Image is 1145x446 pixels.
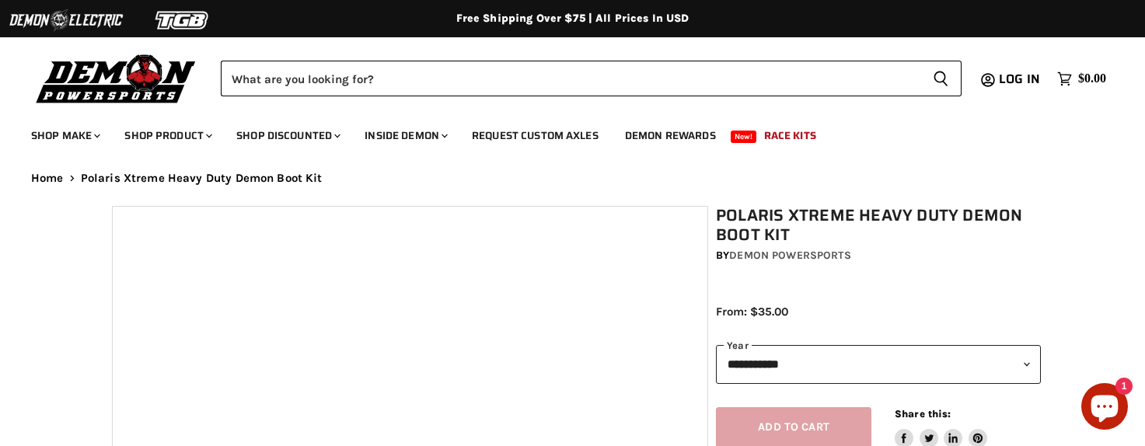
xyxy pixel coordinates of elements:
[1049,68,1114,90] a: $0.00
[225,120,350,152] a: Shop Discounted
[19,113,1102,152] ul: Main menu
[353,120,457,152] a: Inside Demon
[124,5,241,35] img: TGB Logo 2
[716,247,1041,264] div: by
[729,249,850,262] a: Demon Powersports
[221,61,920,96] input: Search
[31,172,64,185] a: Home
[716,206,1041,245] h1: Polaris Xtreme Heavy Duty Demon Boot Kit
[221,61,962,96] form: Product
[31,51,201,106] img: Demon Powersports
[731,131,757,143] span: New!
[81,172,323,185] span: Polaris Xtreme Heavy Duty Demon Boot Kit
[19,120,110,152] a: Shop Make
[992,72,1049,86] a: Log in
[1077,383,1133,434] inbox-online-store-chat: Shopify online store chat
[920,61,962,96] button: Search
[460,120,610,152] a: Request Custom Axles
[752,120,828,152] a: Race Kits
[613,120,728,152] a: Demon Rewards
[716,305,788,319] span: From: $35.00
[716,345,1041,383] select: year
[999,69,1040,89] span: Log in
[895,408,951,420] span: Share this:
[8,5,124,35] img: Demon Electric Logo 2
[1078,71,1106,86] span: $0.00
[113,120,222,152] a: Shop Product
